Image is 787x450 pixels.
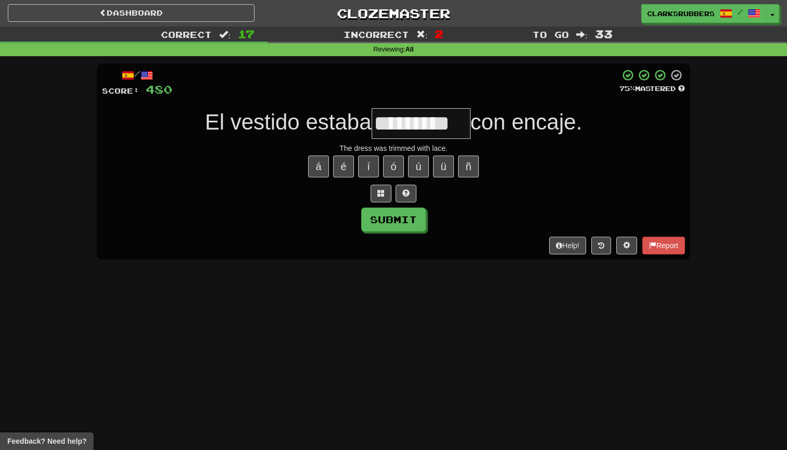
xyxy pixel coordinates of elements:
[435,28,443,40] span: 2
[458,156,479,177] button: ñ
[102,69,172,82] div: /
[270,4,517,22] a: Clozemaster
[619,84,635,93] span: 75 %
[433,156,454,177] button: ü
[471,110,582,134] span: con encaje.
[8,4,255,22] a: Dashboard
[219,30,231,39] span: :
[344,29,409,40] span: Incorrect
[408,156,429,177] button: ú
[591,237,611,254] button: Round history (alt+y)
[642,237,685,254] button: Report
[532,29,569,40] span: To go
[102,143,685,153] div: The dress was trimmed with lace.
[647,9,715,18] span: clarksrubbers
[7,436,86,446] span: Open feedback widget
[146,83,172,96] span: 480
[361,208,426,232] button: Submit
[333,156,354,177] button: é
[383,156,404,177] button: ó
[416,30,428,39] span: :
[161,29,212,40] span: Correct
[205,110,372,134] span: El vestido estaba
[595,28,613,40] span: 33
[102,86,139,95] span: Score:
[238,28,255,40] span: 17
[358,156,379,177] button: í
[549,237,586,254] button: Help!
[396,185,416,202] button: Single letter hint - you only get 1 per sentence and score half the points! alt+h
[576,30,588,39] span: :
[371,185,391,202] button: Switch sentence to multiple choice alt+p
[738,8,743,16] span: /
[308,156,329,177] button: á
[641,4,766,23] a: clarksrubbers /
[405,46,414,53] strong: All
[619,84,685,94] div: Mastered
